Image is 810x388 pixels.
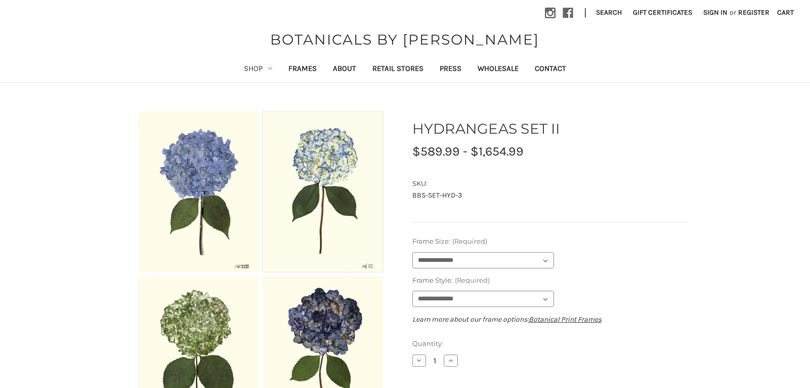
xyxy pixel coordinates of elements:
[470,57,527,82] a: Wholesale
[325,57,364,82] a: About
[412,339,688,349] label: Quantity:
[412,144,524,159] span: $589.99 - $1,654.99
[364,57,432,82] a: Retail Stores
[265,29,544,50] a: BOTANICALS BY [PERSON_NAME]
[412,276,688,286] label: Frame Style:
[452,237,487,245] small: (Required)
[236,57,280,82] a: Shop
[412,237,688,247] label: Frame Size:
[529,315,602,324] a: Botanical Print Frames
[412,190,688,201] dd: BBS-SET-HYD-3
[729,7,737,18] span: or
[455,276,490,284] small: (Required)
[527,57,574,82] a: Contact
[412,314,688,325] p: Learn more about our frame options:
[412,179,685,189] dt: SKU:
[777,8,794,17] span: Cart
[412,118,688,139] h1: HYDRANGEAS SET II
[580,5,590,21] li: |
[280,57,325,82] a: Frames
[432,57,470,82] a: Press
